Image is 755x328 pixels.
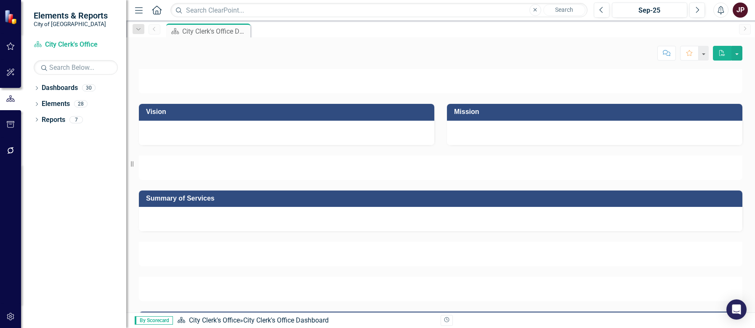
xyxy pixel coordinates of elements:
div: » [177,316,434,325]
span: Elements & Reports [34,11,108,21]
button: Search [543,4,585,16]
div: City Clerk's Office Dashboard [182,26,248,37]
h3: Mission [454,108,738,116]
a: Reports [42,115,65,125]
a: Dashboards [42,83,78,93]
button: Sep-25 [612,3,687,18]
input: Search ClearPoint... [170,3,588,18]
div: 28 [74,101,88,108]
div: 30 [82,85,96,92]
div: Sep-25 [615,5,684,16]
input: Search Below... [34,60,118,75]
div: 7 [69,116,83,123]
img: ClearPoint Strategy [4,9,19,24]
span: By Scorecard [135,316,173,325]
a: Elements [42,99,70,109]
a: City Clerk's Office [34,40,118,50]
a: City Clerk's Office [189,316,240,324]
span: Search [555,6,573,13]
button: JP [733,3,748,18]
h3: Vision [146,108,430,116]
div: Open Intercom Messenger [726,299,747,320]
small: City of [GEOGRAPHIC_DATA] [34,21,108,27]
h3: Summary of Services [146,195,738,202]
div: City Clerk's Office Dashboard [243,316,329,324]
